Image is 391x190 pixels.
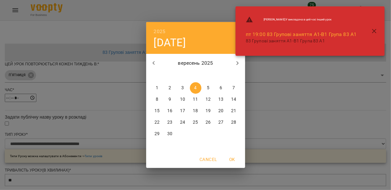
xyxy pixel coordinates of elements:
p: 9 [169,96,171,103]
p: вересень 2025 [161,59,230,67]
p: 5 [207,85,209,91]
button: 2 [164,82,176,94]
p: 1 [156,85,158,91]
p: 13 [218,96,223,103]
p: 23 [167,119,172,126]
button: OK [222,154,243,165]
p: 26 [206,119,211,126]
p: 8 [156,96,158,103]
span: Cancel [199,156,217,163]
span: OK [225,156,240,163]
p: 21 [231,108,236,114]
button: 24 [177,117,189,128]
p: 12 [206,96,211,103]
p: 15 [154,108,160,114]
p: 14 [231,96,236,103]
p: 22 [154,119,160,126]
button: 16 [164,105,176,117]
p: 30 [167,131,172,137]
p: 83 Групові заняття А1-В1 Група 83 А1 [246,38,357,44]
p: 16 [167,108,172,114]
span: пн [152,73,163,79]
p: 10 [180,96,185,103]
button: 12 [203,94,214,105]
p: 18 [193,108,198,114]
span: ср [177,73,189,79]
button: 13 [215,94,227,105]
button: Cancel [197,154,219,165]
button: 8 [152,94,163,105]
span: пт [203,73,214,79]
span: нд [228,73,240,79]
button: 17 [177,105,189,117]
a: пт 19:00 83 Групові заняття А1-В1 Група 83 А1 [246,31,357,37]
p: 17 [180,108,185,114]
button: 7 [228,82,240,94]
button: 14 [228,94,240,105]
p: 6 [220,85,222,91]
button: 27 [215,117,227,128]
p: 3 [181,85,184,91]
p: 29 [154,131,160,137]
button: [DATE] [154,36,186,49]
p: 28 [231,119,236,126]
p: 7 [232,85,235,91]
button: 5 [203,82,214,94]
button: 20 [215,105,227,117]
button: 11 [190,94,201,105]
button: 10 [177,94,189,105]
button: 3 [177,82,189,94]
button: 2025 [154,27,166,36]
button: 18 [190,105,201,117]
span: чт [190,73,201,79]
button: 23 [164,117,176,128]
button: 29 [152,128,163,140]
button: 4 [190,82,201,94]
p: 24 [180,119,185,126]
p: 19 [206,108,211,114]
p: 27 [218,119,223,126]
li: [PERSON_NAME] : У викладача в цей час інший урок [241,13,362,26]
button: 9 [164,94,176,105]
span: сб [215,73,227,79]
button: 26 [203,117,214,128]
button: 25 [190,117,201,128]
button: 19 [203,105,214,117]
button: 28 [228,117,240,128]
p: 2 [169,85,171,91]
button: 15 [152,105,163,117]
button: 1 [152,82,163,94]
p: 4 [194,85,197,91]
p: 11 [193,96,198,103]
button: 22 [152,117,163,128]
p: 20 [218,108,223,114]
button: 6 [215,82,227,94]
button: 21 [228,105,240,117]
p: 25 [193,119,198,126]
span: вт [164,73,176,79]
button: 30 [164,128,176,140]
